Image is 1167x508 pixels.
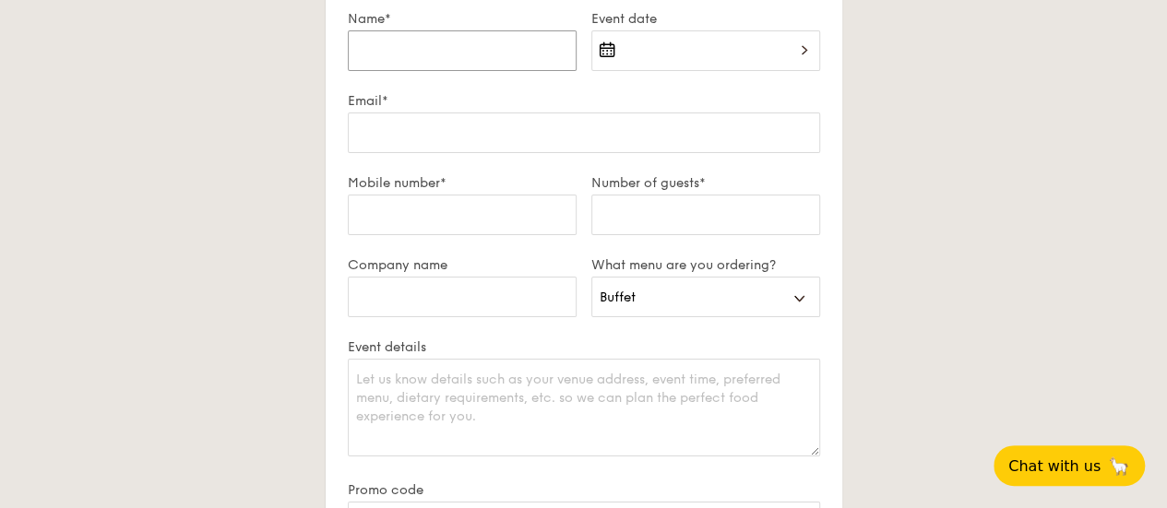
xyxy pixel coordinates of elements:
[348,482,820,498] label: Promo code
[348,257,577,273] label: Company name
[1008,457,1101,475] span: Chat with us
[1108,455,1130,477] span: 🦙
[591,175,820,191] label: Number of guests*
[994,445,1145,486] button: Chat with us🦙
[348,11,577,27] label: Name*
[591,257,820,273] label: What menu are you ordering?
[348,175,577,191] label: Mobile number*
[348,339,820,355] label: Event details
[348,359,820,456] textarea: Let us know details such as your venue address, event time, preferred menu, dietary requirements,...
[348,93,820,109] label: Email*
[591,11,820,27] label: Event date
